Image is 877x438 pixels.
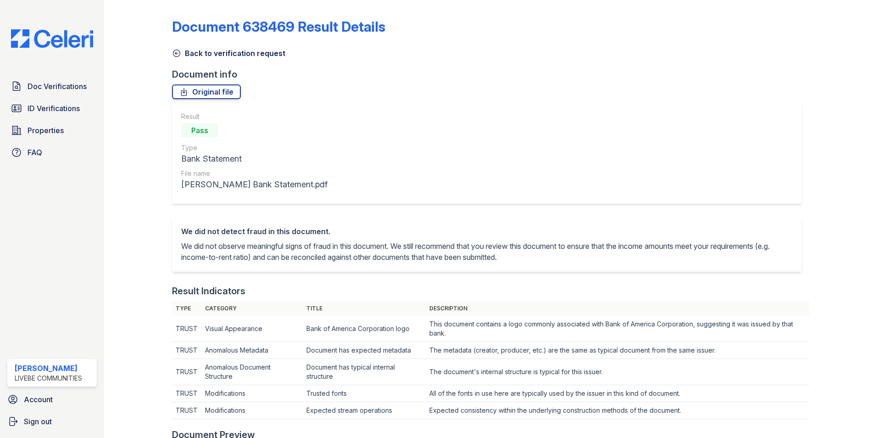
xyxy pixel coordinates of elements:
td: Visual Appearance [201,316,303,342]
div: We did not detect fraud in this document. [181,226,793,237]
td: Document has typical internal structure [303,359,426,385]
div: Result [181,112,327,121]
a: Original file [172,84,241,99]
td: Modifications [201,402,303,419]
td: Expected stream operations [303,402,426,419]
a: Back to verification request [172,48,285,59]
td: Trusted fonts [303,385,426,402]
div: Pass [181,123,218,138]
th: Title [303,301,426,316]
div: Document info [172,68,809,81]
td: Document has expected metadata [303,342,426,359]
td: Anomalous Metadata [201,342,303,359]
th: Type [172,301,201,316]
span: FAQ [28,147,42,158]
span: Doc Verifications [28,81,87,92]
span: ID Verifications [28,103,80,114]
td: TRUST [172,316,201,342]
a: ID Verifications [7,99,97,118]
td: TRUST [172,359,201,385]
td: The metadata (creator, producer, etc.) are the same as typical document from the same issuer. [426,342,809,359]
span: Properties [28,125,64,136]
td: TRUST [172,402,201,419]
span: Account [24,394,53,405]
div: [PERSON_NAME] [15,363,82,374]
p: We did not observe meaningful signs of fraud in this document. We still recommend that you review... [181,241,793,263]
th: Description [426,301,809,316]
th: Category [201,301,303,316]
a: Properties [7,121,97,140]
div: Bank Statement [181,152,327,165]
td: TRUST [172,342,201,359]
td: TRUST [172,385,201,402]
td: All of the fonts in use here are typically used by the issuer in this kind of document. [426,385,809,402]
div: File name [181,169,327,178]
a: Sign out [4,412,100,431]
div: Result Indicators [172,285,245,298]
td: The document's internal structure is typical for this issuer. [426,359,809,385]
div: [PERSON_NAME] Bank Statement.pdf [181,178,327,191]
td: Expected consistency within the underlying construction methods of the document. [426,402,809,419]
div: Type [181,143,327,152]
td: This document contains a logo commonly associated with Bank of America Corporation, suggesting it... [426,316,809,342]
a: Doc Verifications [7,77,97,95]
span: Sign out [24,416,52,427]
a: Document 638469 Result Details [172,18,385,35]
td: Bank of America Corporation logo [303,316,426,342]
td: Anomalous Document Structure [201,359,303,385]
div: LiveBe Communities [15,374,82,383]
a: Account [4,390,100,409]
a: FAQ [7,143,97,162]
td: Modifications [201,385,303,402]
img: CE_Logo_Blue-a8612792a0a2168367f1c8372b55b34899dd931a85d93a1a3d3e32e68fde9ad4.png [4,29,100,48]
